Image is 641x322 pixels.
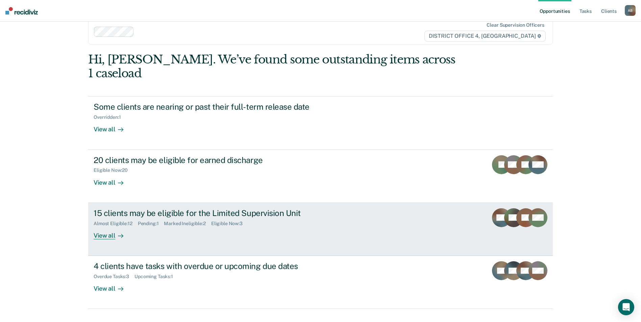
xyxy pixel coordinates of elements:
[618,299,634,315] div: Open Intercom Messenger
[94,279,131,293] div: View all
[625,5,636,16] div: A B
[487,22,544,28] div: Clear supervision officers
[88,203,553,256] a: 15 clients may be eligible for the Limited Supervision UnitAlmost Eligible:12Pending:1Marked Inel...
[625,5,636,16] button: AB
[88,256,553,309] a: 4 clients have tasks with overdue or upcoming due datesOverdue Tasks:3Upcoming Tasks:1View all
[88,96,553,150] a: Some clients are nearing or past their full-term release dateOverridden:1View all
[94,155,331,165] div: 20 clients may be eligible for earned discharge
[164,221,211,226] div: Marked Ineligible : 2
[94,226,131,239] div: View all
[134,274,178,279] div: Upcoming Tasks : 1
[94,120,131,133] div: View all
[88,53,460,80] div: Hi, [PERSON_NAME]. We’ve found some outstanding items across 1 caseload
[94,221,138,226] div: Almost Eligible : 12
[211,221,248,226] div: Eligible Now : 3
[424,31,546,42] span: DISTRICT OFFICE 4, [GEOGRAPHIC_DATA]
[94,173,131,186] div: View all
[94,274,134,279] div: Overdue Tasks : 3
[94,208,331,218] div: 15 clients may be eligible for the Limited Supervision Unit
[94,114,126,120] div: Overridden : 1
[88,150,553,203] a: 20 clients may be eligible for earned dischargeEligible Now:20View all
[138,221,164,226] div: Pending : 1
[5,7,38,15] img: Recidiviz
[94,261,331,271] div: 4 clients have tasks with overdue or upcoming due dates
[94,102,331,112] div: Some clients are nearing or past their full-term release date
[94,167,133,173] div: Eligible Now : 20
